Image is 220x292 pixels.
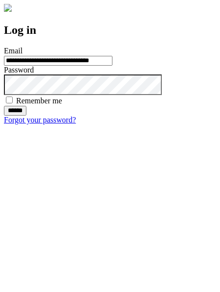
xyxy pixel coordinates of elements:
[16,97,62,105] label: Remember me
[4,4,12,12] img: logo-4e3dc11c47720685a147b03b5a06dd966a58ff35d612b21f08c02c0306f2b779.png
[4,116,76,124] a: Forgot your password?
[4,24,216,37] h2: Log in
[4,66,34,74] label: Password
[4,47,22,55] label: Email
